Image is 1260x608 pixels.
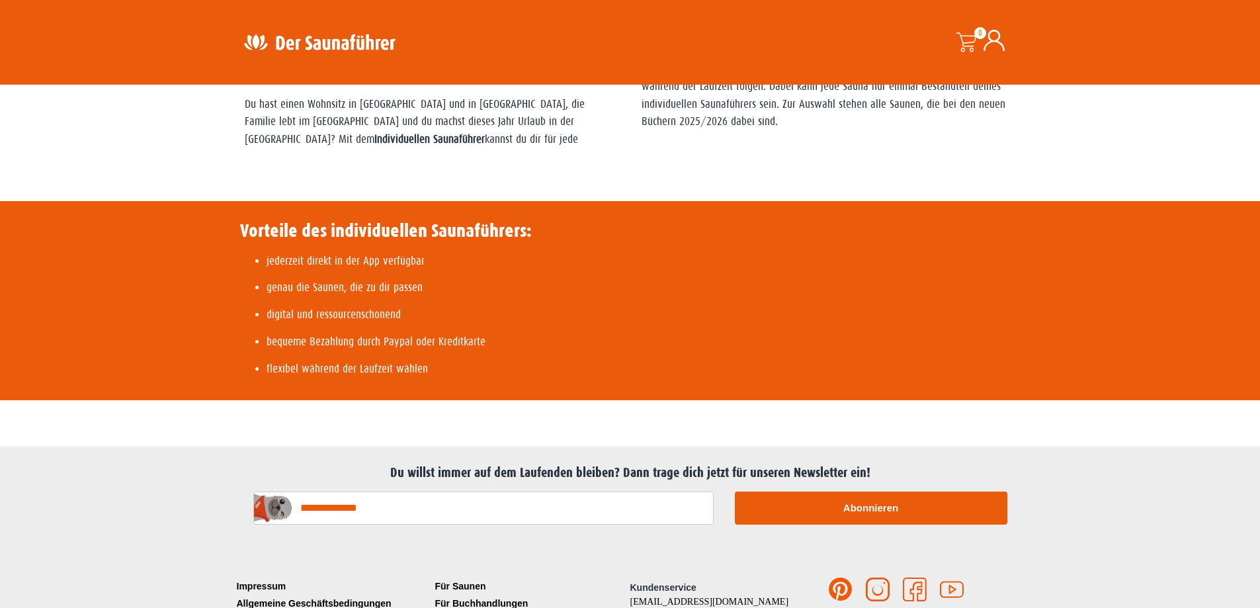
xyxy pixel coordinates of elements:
button: Abonnieren [735,492,1007,525]
h3: Vorteile des individuellen Saunaführers: [240,220,532,242]
p: genau die Saunen, die zu dir passen [267,279,532,296]
p: jederzeit direkt in der App verfügbar [267,253,532,270]
p: Zum Kauf musst du nur eine einzige Sauna auswählen und die anderen können später während der Lauf... [642,61,1015,131]
p: digital und ressourcenschonend [267,306,532,324]
p: bequeme Bezahlung durch Paypal oder Kreditkarte [267,333,532,351]
a: [EMAIL_ADDRESS][DOMAIN_NAME] [630,597,789,607]
h2: Du willst immer auf dem Laufenden bleiben? Dann trage dich jetzt für unseren Newsletter ein! [240,465,1021,481]
a: Für Saunen [432,578,630,595]
span: Kundenservice [630,582,696,593]
strong: Individuellen Saunaführer [374,133,485,146]
p: flexibel während der Laufzeit wählen [267,361,532,378]
span: 0 [974,27,986,39]
a: Impressum [233,578,432,595]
